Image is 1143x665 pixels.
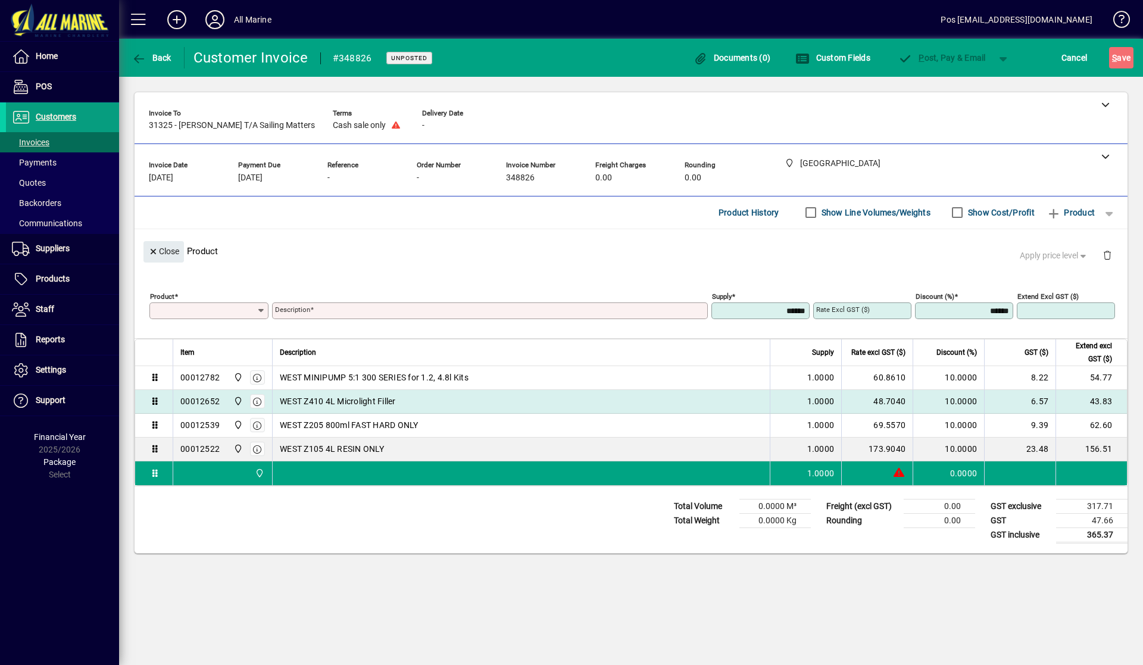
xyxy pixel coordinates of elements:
td: 23.48 [984,438,1055,461]
app-page-header-button: Back [119,47,185,68]
span: Settings [36,365,66,374]
span: 1.0000 [807,419,835,431]
div: 00012522 [180,443,220,455]
span: Port Road [230,371,244,384]
td: 6.57 [984,390,1055,414]
a: Communications [6,213,119,233]
span: Customers [36,112,76,121]
a: Suppliers [6,234,119,264]
button: Add [158,9,196,30]
div: 173.9040 [849,443,905,455]
td: GST [985,513,1056,527]
span: Unposted [391,54,427,62]
span: 1.0000 [807,371,835,383]
td: 156.51 [1055,438,1127,461]
span: 1.0000 [807,467,835,479]
span: - [327,173,330,183]
span: Reports [36,335,65,344]
span: ave [1112,48,1130,67]
div: Customer Invoice [193,48,308,67]
td: 0.00 [904,513,975,527]
span: Item [180,346,195,359]
td: Freight (excl GST) [820,499,904,513]
span: GST ($) [1025,346,1048,359]
span: S [1112,53,1117,63]
div: 00012652 [180,395,220,407]
button: Close [143,241,184,263]
button: Apply price level [1015,245,1094,266]
td: 10.0000 [913,390,984,414]
div: 00012782 [180,371,220,383]
button: Post, Pay & Email [892,47,992,68]
td: GST inclusive [985,527,1056,542]
td: 0.00 [904,499,975,513]
a: Home [6,42,119,71]
span: Products [36,274,70,283]
button: Save [1109,47,1133,68]
div: Product [135,229,1128,273]
span: Home [36,51,58,61]
span: Rate excl GST ($) [851,346,905,359]
app-page-header-button: Delete [1093,249,1122,260]
a: Invoices [6,132,119,152]
span: WEST Z205 800ml FAST HARD ONLY [280,419,419,431]
td: 47.66 [1056,513,1128,527]
span: [DATE] [149,173,173,183]
span: - [422,121,424,130]
span: Supply [812,346,834,359]
button: Profile [196,9,234,30]
span: Description [280,346,316,359]
span: WEST MINIPUMP 5:1 300 SERIES for 1.2, 4.8l Kits [280,371,469,383]
td: 54.77 [1055,366,1127,390]
td: 10.0000 [913,366,984,390]
span: Payments [12,158,57,167]
span: Staff [36,304,54,314]
span: ost, Pay & Email [898,53,986,63]
td: Total Weight [668,513,739,527]
span: Apply price level [1020,249,1089,262]
a: Staff [6,295,119,324]
span: Cancel [1061,48,1088,67]
span: 0.00 [595,173,612,183]
div: 69.5570 [849,419,905,431]
span: Support [36,395,65,405]
mat-label: Product [150,292,174,300]
a: Payments [6,152,119,173]
label: Show Cost/Profit [966,207,1035,218]
span: Close [148,242,179,261]
span: Backorders [12,198,61,208]
span: WEST Z105 4L RESIN ONLY [280,443,384,455]
span: Package [43,457,76,467]
button: Custom Fields [792,47,873,68]
mat-label: Extend excl GST ($) [1017,292,1079,300]
span: 348826 [506,173,535,183]
mat-label: Rate excl GST ($) [816,305,870,314]
button: Documents (0) [690,47,773,68]
span: Product History [719,203,779,222]
span: Port Road [230,419,244,432]
button: Back [129,47,174,68]
mat-label: Description [275,305,310,314]
a: Settings [6,355,119,385]
span: POS [36,82,52,91]
td: 9.39 [984,414,1055,438]
td: 10.0000 [913,438,984,461]
span: Suppliers [36,243,70,253]
div: All Marine [234,10,271,29]
td: Rounding [820,513,904,527]
span: Quotes [12,178,46,188]
td: 0.0000 [913,461,984,485]
button: Delete [1093,241,1122,270]
span: 1.0000 [807,443,835,455]
span: Discount (%) [936,346,977,359]
td: Total Volume [668,499,739,513]
a: Knowledge Base [1104,2,1128,41]
span: - [417,173,419,183]
div: Pos [EMAIL_ADDRESS][DOMAIN_NAME] [941,10,1092,29]
span: 0.00 [685,173,701,183]
span: Cash sale only [333,121,386,130]
span: Documents (0) [693,53,770,63]
mat-label: Supply [712,292,732,300]
span: Port Road [230,395,244,408]
td: 43.83 [1055,390,1127,414]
